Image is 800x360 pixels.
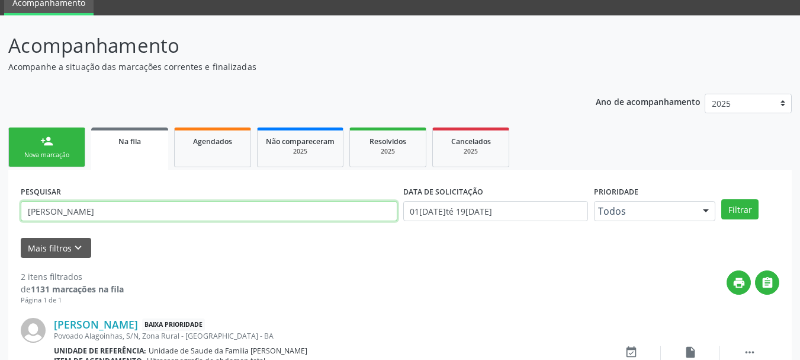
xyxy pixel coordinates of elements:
[54,346,146,356] b: Unidade de referência:
[358,147,417,156] div: 2025
[21,283,124,295] div: de
[54,331,602,341] div: Povoado Alagoinhas, S/N, Zona Rural - [GEOGRAPHIC_DATA] - BA
[596,94,701,109] p: Ano de acompanhamento
[17,151,76,160] div: Nova marcação
[598,205,691,217] span: Todos
[8,60,557,73] p: Acompanhe a situação das marcações correntes e finalizadas
[118,136,141,146] span: Na fila
[441,147,500,156] div: 2025
[21,295,124,305] div: Página 1 de 1
[451,136,491,146] span: Cancelados
[732,276,746,289] i: print
[149,346,307,356] span: Unidade de Saude da Familia [PERSON_NAME]
[21,238,91,259] button: Mais filtroskeyboard_arrow_down
[403,201,589,221] input: Selecione um intervalo
[266,136,335,146] span: Não compareceram
[721,199,759,219] button: Filtrar
[72,241,85,254] i: keyboard_arrow_down
[266,147,335,156] div: 2025
[743,346,756,359] i: 
[21,201,397,221] input: Nome, CNS
[403,183,483,201] label: DATA DE SOLICITAÇÃO
[31,283,124,295] strong: 1131 marcações na fila
[40,135,53,148] div: person_add
[727,270,751,295] button: print
[625,346,638,359] i: event_available
[684,346,697,359] i: insert_drive_file
[21,183,61,201] label: PESQUISAR
[594,183,638,201] label: Prioridade
[193,136,232,146] span: Agendados
[761,276,774,289] i: 
[8,31,557,60] p: Acompanhamento
[370,136,406,146] span: Resolvidos
[21,270,124,283] div: 2 itens filtrados
[755,270,779,295] button: 
[54,318,138,331] a: [PERSON_NAME]
[142,318,205,331] span: Baixa Prioridade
